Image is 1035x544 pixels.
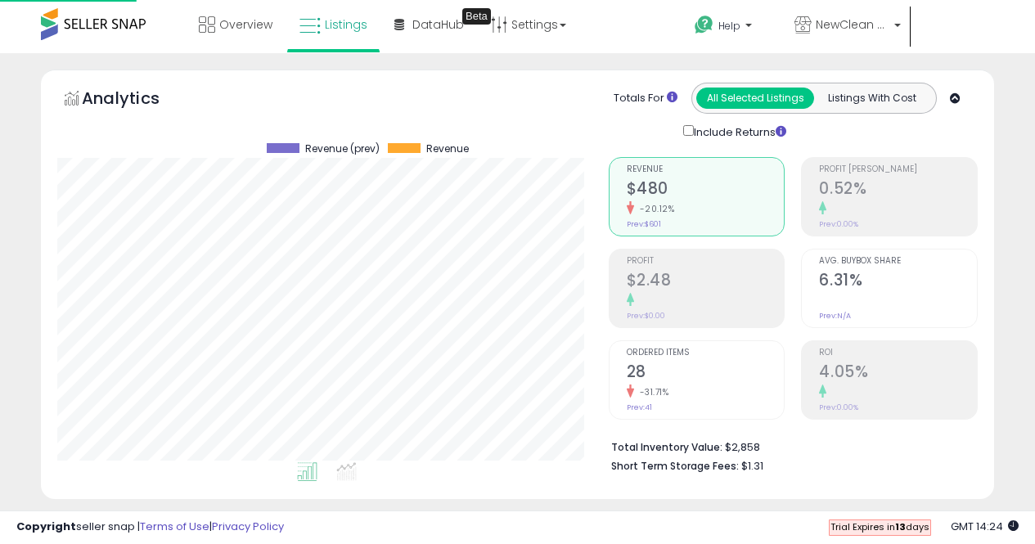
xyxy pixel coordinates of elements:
b: Total Inventory Value: [611,440,722,454]
a: Privacy Policy [212,519,284,534]
div: seller snap | | [16,519,284,535]
span: Listings [325,16,367,33]
h2: 6.31% [819,271,977,293]
div: Tooltip anchor [462,8,491,25]
h5: Analytics [82,87,191,114]
strong: Copyright [16,519,76,534]
h2: 28 [627,362,785,384]
span: Revenue [627,165,785,174]
small: Prev: $601 [627,219,661,229]
small: Prev: 0.00% [819,219,858,229]
span: Avg. Buybox Share [819,257,977,266]
small: Prev: $0.00 [627,311,665,321]
div: Include Returns [671,122,806,141]
span: 2025-10-12 14:24 GMT [951,519,1019,534]
div: Totals For [614,91,677,106]
span: DataHub [412,16,464,33]
span: Ordered Items [627,348,785,357]
span: Profit [PERSON_NAME] [819,165,977,174]
span: $1.31 [741,458,763,474]
i: Get Help [694,15,714,35]
small: Prev: 0.00% [819,402,858,412]
small: Prev: 41 [627,402,652,412]
span: Revenue (prev) [305,143,380,155]
span: Help [718,19,740,33]
h2: $2.48 [627,271,785,293]
span: Profit [627,257,785,266]
button: Listings With Cost [813,88,931,109]
span: Overview [219,16,272,33]
a: Terms of Use [140,519,209,534]
a: Help [682,2,780,53]
b: 13 [895,520,906,533]
small: -31.71% [634,386,669,398]
span: NewClean store [816,16,889,33]
small: -20.12% [634,203,675,215]
b: Short Term Storage Fees: [611,459,739,473]
span: Trial Expires in days [830,520,929,533]
h2: $480 [627,179,785,201]
button: All Selected Listings [696,88,814,109]
span: Revenue [426,143,469,155]
span: ROI [819,348,977,357]
h2: 4.05% [819,362,977,384]
h2: 0.52% [819,179,977,201]
small: Prev: N/A [819,311,851,321]
li: $2,858 [611,436,965,456]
